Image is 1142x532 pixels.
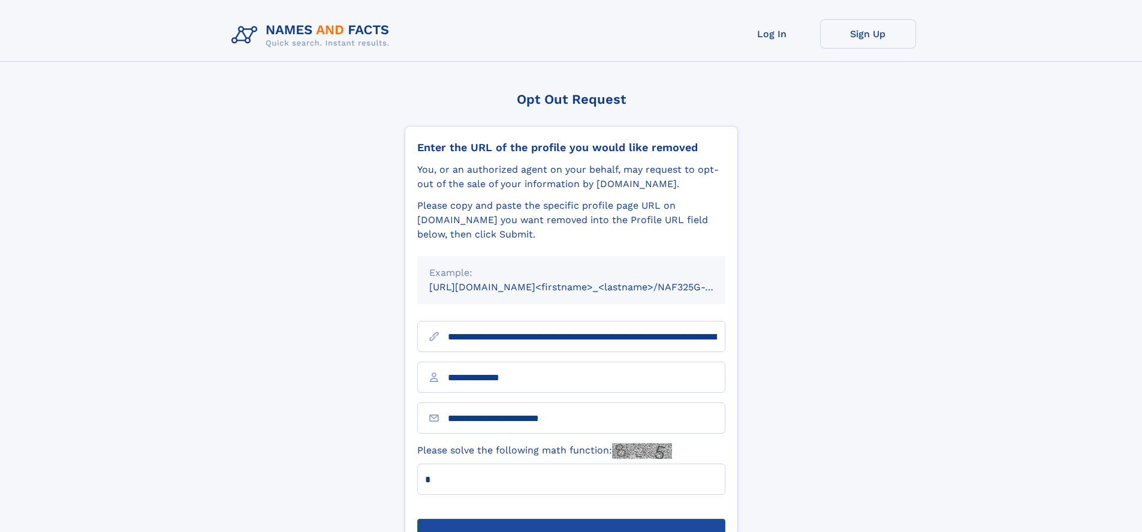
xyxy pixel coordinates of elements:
[227,19,399,52] img: Logo Names and Facts
[417,199,725,242] div: Please copy and paste the specific profile page URL on [DOMAIN_NAME] you want removed into the Pr...
[405,92,738,107] div: Opt Out Request
[429,281,748,293] small: [URL][DOMAIN_NAME]<firstname>_<lastname>/NAF325G-xxxxxxxx
[417,141,725,154] div: Enter the URL of the profile you would like removed
[417,443,672,459] label: Please solve the following math function:
[429,266,713,280] div: Example:
[820,19,916,49] a: Sign Up
[724,19,820,49] a: Log In
[417,163,725,191] div: You, or an authorized agent on your behalf, may request to opt-out of the sale of your informatio...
